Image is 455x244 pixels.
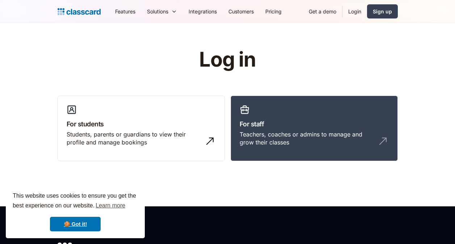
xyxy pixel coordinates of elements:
div: Sign up [373,8,392,15]
a: Customers [223,3,260,20]
a: home [58,7,101,17]
a: learn more about cookies [94,200,126,211]
div: cookieconsent [6,185,145,238]
a: dismiss cookie message [50,217,101,231]
h3: For staff [240,119,389,129]
a: For studentsStudents, parents or guardians to view their profile and manage bookings [58,96,225,161]
a: Get a demo [303,3,342,20]
a: Pricing [260,3,287,20]
h1: Log in [113,49,342,71]
a: For staffTeachers, coaches or admins to manage and grow their classes [231,96,398,161]
a: Features [109,3,141,20]
a: Login [342,3,367,20]
div: Solutions [141,3,183,20]
a: Sign up [367,4,398,18]
span: This website uses cookies to ensure you get the best experience on our website. [13,192,138,211]
a: Integrations [183,3,223,20]
div: Teachers, coaches or admins to manage and grow their classes [240,130,374,147]
h3: For students [67,119,216,129]
div: Students, parents or guardians to view their profile and manage bookings [67,130,201,147]
div: Solutions [147,8,168,15]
